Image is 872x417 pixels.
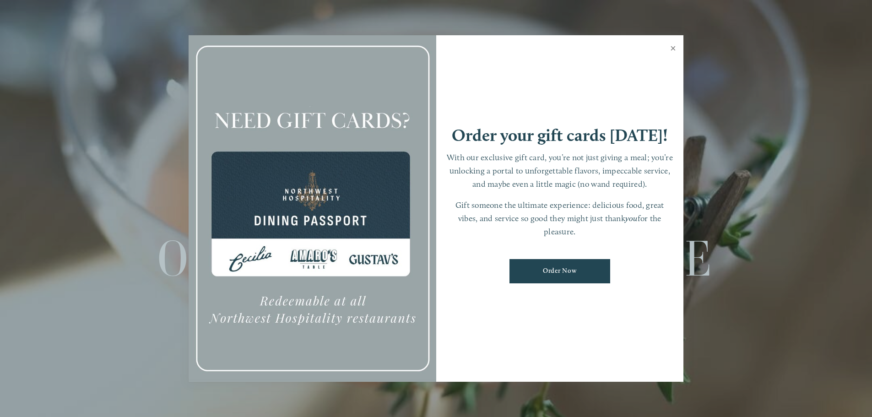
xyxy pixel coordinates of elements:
[509,259,610,283] a: Order Now
[452,127,668,144] h1: Order your gift cards [DATE]!
[625,213,638,223] em: you
[445,151,675,190] p: With our exclusive gift card, you’re not just giving a meal; you’re unlocking a portal to unforge...
[445,199,675,238] p: Gift someone the ultimate experience: delicious food, great vibes, and service so good they might...
[664,37,682,62] a: Close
